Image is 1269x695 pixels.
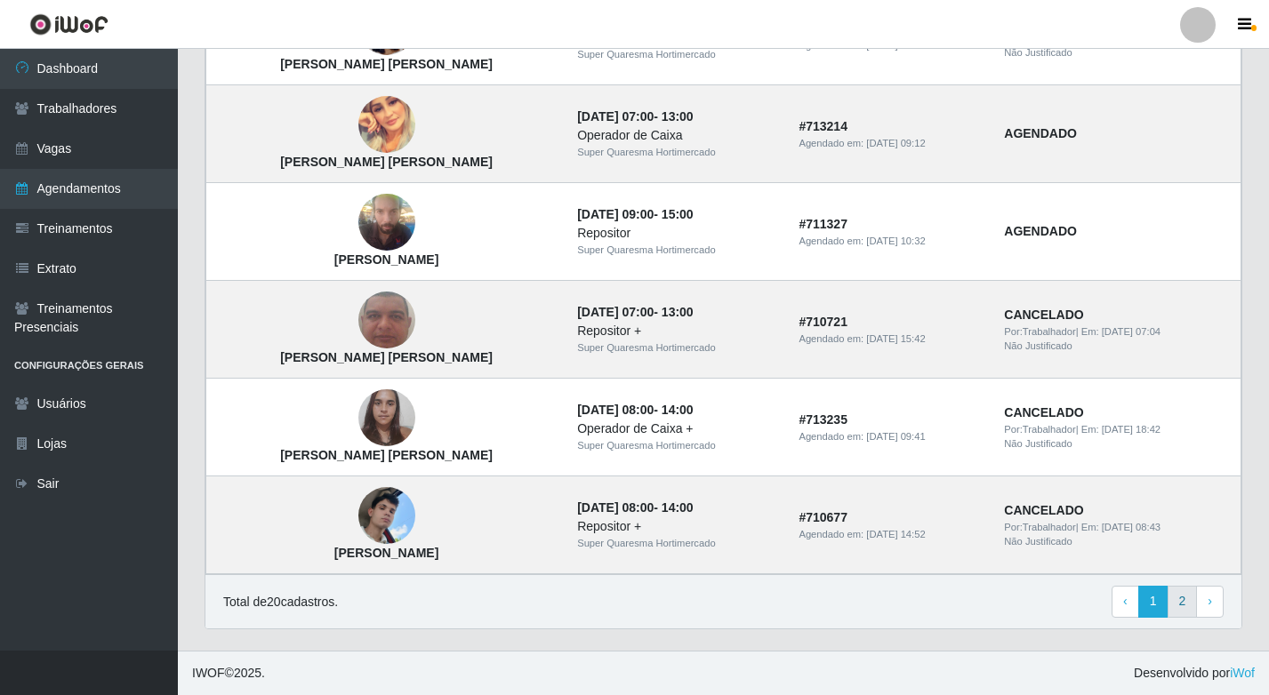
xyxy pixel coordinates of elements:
[577,340,777,355] div: Super Quaresma Hortimercado
[577,403,654,417] time: [DATE] 08:00
[358,96,415,153] img: Anne Michelle Herculano da Silva
[577,500,654,515] time: [DATE] 08:00
[1004,422,1230,437] div: | Em:
[280,448,493,462] strong: [PERSON_NAME] [PERSON_NAME]
[358,185,415,260] img: Josafá Silva de Melo
[1168,586,1198,618] a: 2
[223,593,338,611] p: Total de 20 cadastros.
[577,47,777,62] div: Super Quaresma Hortimercado
[280,155,493,169] strong: [PERSON_NAME] [PERSON_NAME]
[799,315,847,329] strong: # 710721
[577,224,777,243] div: Repositor
[799,217,847,231] strong: # 711327
[1004,224,1077,238] strong: AGENDADO
[1102,424,1161,435] time: [DATE] 18:42
[577,305,654,319] time: [DATE] 07:00
[1102,326,1161,337] time: [DATE] 07:04
[866,431,925,442] time: [DATE] 09:41
[662,403,694,417] time: 14:00
[334,252,438,267] strong: [PERSON_NAME]
[280,57,493,71] strong: [PERSON_NAME] [PERSON_NAME]
[1112,586,1224,618] nav: pagination
[577,403,693,417] strong: -
[1196,586,1224,618] a: Next
[29,13,108,36] img: CoreUI Logo
[577,145,777,160] div: Super Quaresma Hortimercado
[662,207,694,221] time: 15:00
[577,207,693,221] strong: -
[799,429,983,444] div: Agendado em:
[662,500,694,515] time: 14:00
[1004,339,1230,354] div: Não Justificado
[1208,594,1212,608] span: ›
[1004,503,1083,517] strong: CANCELADO
[192,666,225,680] span: IWOF
[577,517,777,536] div: Repositor +
[1004,436,1230,451] div: Não Justificado
[866,529,925,539] time: [DATE] 14:52
[1004,45,1230,60] div: Não Justificado
[866,236,925,246] time: [DATE] 10:32
[1230,666,1255,680] a: iWof
[358,452,415,579] img: Ruan Soares da Silva
[1004,522,1075,532] span: Por: Trabalhador
[192,664,265,683] span: © 2025 .
[799,412,847,427] strong: # 713235
[799,119,847,133] strong: # 713214
[358,380,415,456] img: Flaviana da Silva Santos
[577,536,777,551] div: Super Quaresma Hortimercado
[577,126,777,145] div: Operador de Caixa
[1112,586,1139,618] a: Previous
[577,322,777,340] div: Repositor +
[1004,534,1230,549] div: Não Justificado
[866,138,925,148] time: [DATE] 09:12
[1004,520,1230,535] div: | Em:
[662,109,694,124] time: 13:00
[577,500,693,515] strong: -
[577,438,777,453] div: Super Quaresma Hortimercado
[866,40,925,51] time: [DATE] 16:06
[866,333,925,344] time: [DATE] 15:42
[577,419,777,438] div: Operador de Caixa +
[577,109,693,124] strong: -
[577,243,777,258] div: Super Quaresma Hortimercado
[1134,664,1255,683] span: Desenvolvido por
[799,527,983,542] div: Agendado em:
[799,332,983,347] div: Agendado em:
[334,546,438,560] strong: [PERSON_NAME]
[799,510,847,524] strong: # 710677
[1004,424,1075,435] span: Por: Trabalhador
[1004,326,1075,337] span: Por: Trabalhador
[1004,324,1230,340] div: | Em:
[1102,522,1161,532] time: [DATE] 08:43
[799,234,983,249] div: Agendado em:
[1004,405,1083,419] strong: CANCELADO
[799,136,983,151] div: Agendado em:
[662,305,694,319] time: 13:00
[358,257,415,383] img: Eduardo de Sousa Ramos
[1123,594,1128,608] span: ‹
[1004,126,1077,140] strong: AGENDADO
[1004,308,1083,322] strong: CANCELADO
[1138,586,1169,618] a: 1
[577,109,654,124] time: [DATE] 07:00
[577,305,693,319] strong: -
[577,207,654,221] time: [DATE] 09:00
[280,350,493,364] strong: [PERSON_NAME] [PERSON_NAME]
